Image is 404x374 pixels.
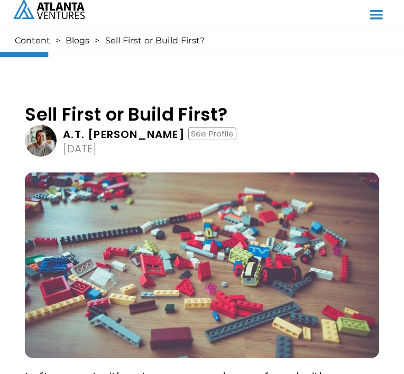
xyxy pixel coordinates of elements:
[66,35,89,46] a: Blogs
[25,125,379,157] a: A.T. [PERSON_NAME]See Profile[DATE]
[105,35,205,46] div: Sell First or Build First?
[15,35,50,46] a: Content
[25,104,379,125] h1: Sell First or Build First?
[188,127,236,140] div: See Profile
[63,129,185,140] div: A.T. [PERSON_NAME]
[63,143,97,154] div: [DATE]
[95,35,99,46] div: >
[56,35,60,46] div: >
